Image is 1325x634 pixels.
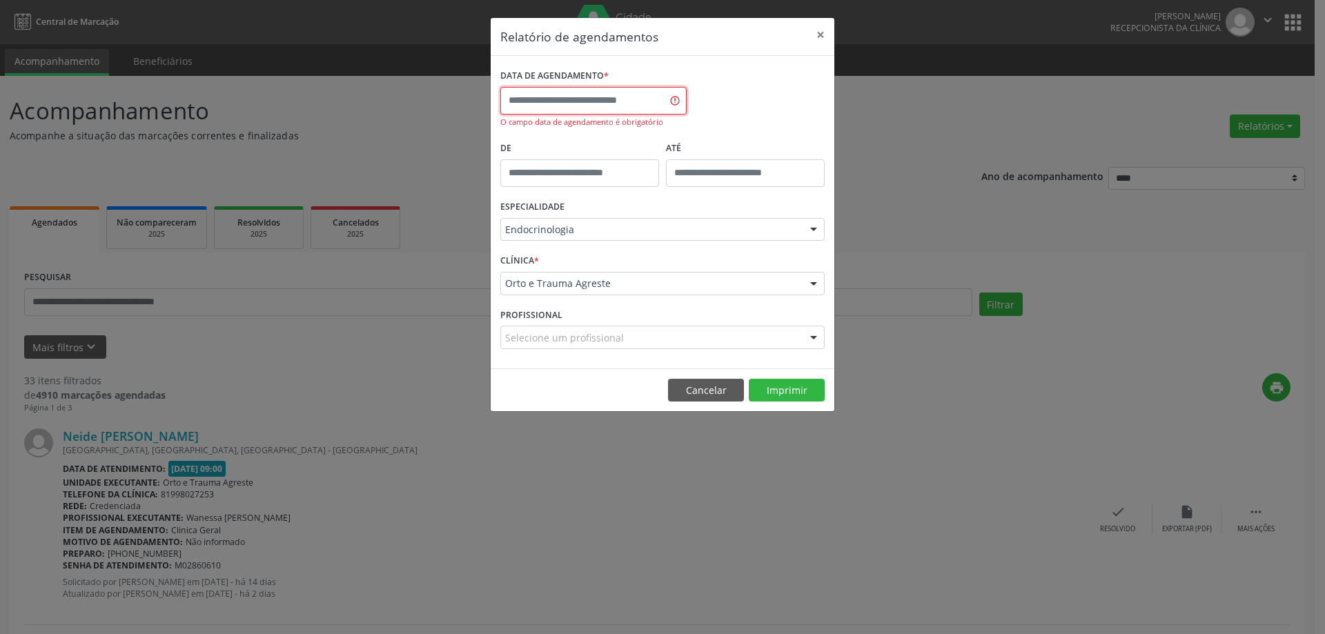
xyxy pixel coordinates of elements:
[505,277,796,290] span: Orto e Trauma Agreste
[500,28,658,46] h5: Relatório de agendamentos
[668,379,744,402] button: Cancelar
[500,117,687,128] div: O campo data de agendamento é obrigatório
[807,18,834,52] button: Close
[500,250,539,272] label: CLÍNICA
[505,330,624,345] span: Selecione um profissional
[505,223,796,237] span: Endocrinologia
[500,66,609,87] label: DATA DE AGENDAMENTO
[749,379,825,402] button: Imprimir
[500,197,565,218] label: ESPECIALIDADE
[500,305,562,326] label: PROFISSIONAL
[666,138,825,159] label: ATÉ
[500,138,659,159] label: De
